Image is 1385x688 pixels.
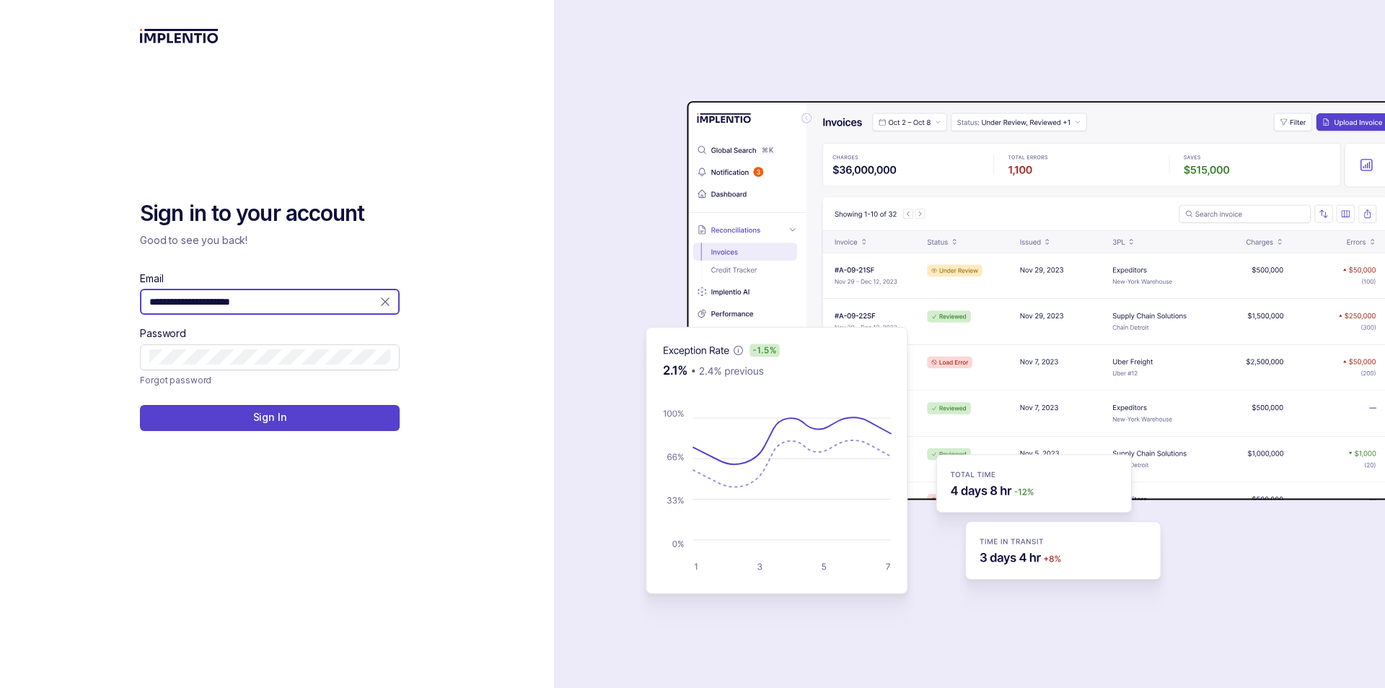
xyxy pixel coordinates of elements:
[140,29,219,43] img: logo
[140,405,400,431] button: Sign In
[140,326,186,341] label: Password
[140,373,211,388] a: Link Forgot password
[140,271,163,286] label: Email
[140,199,400,228] h2: Sign in to your account
[140,233,400,248] p: Good to see you back!
[253,410,287,424] p: Sign In
[140,373,211,388] p: Forgot password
